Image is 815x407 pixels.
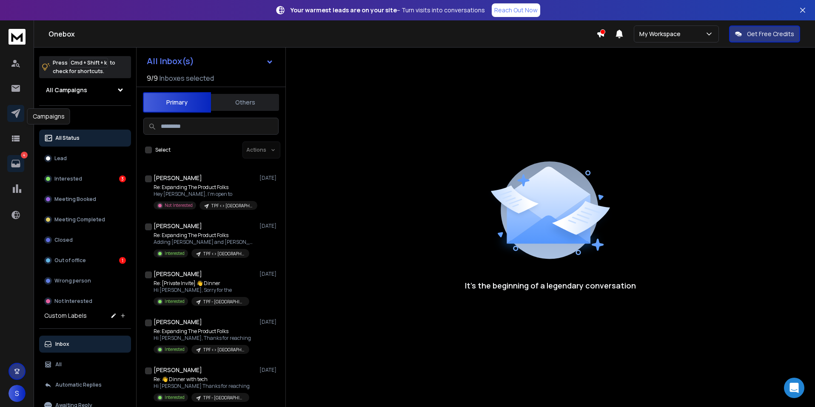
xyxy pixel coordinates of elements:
div: Campaigns [27,108,70,124]
p: Interested [54,175,82,182]
p: TPF <> [GEOGRAPHIC_DATA] [203,347,244,353]
p: All Status [55,135,80,141]
button: All Campaigns [39,82,131,99]
p: Interested [165,250,185,257]
p: Re: Expanding The Product Folks [154,232,256,239]
p: TPF <> [GEOGRAPHIC_DATA] [203,251,244,257]
button: Closed [39,232,131,249]
button: Get Free Credits [729,25,800,42]
h1: [PERSON_NAME] [154,270,202,278]
p: Out of office [54,257,86,264]
p: Re: Expanding The Product Folks [154,184,256,191]
p: Get Free Credits [747,30,794,38]
h1: Onebox [48,29,596,39]
p: Lead [54,155,67,162]
p: Re: Expanding The Product Folks [154,328,251,335]
p: My Workspace [639,30,684,38]
p: Not Interested [54,298,92,305]
p: Reach Out Now [494,6,538,14]
p: Re: [Private Invite] 👋 Dinner [154,280,249,287]
button: Out of office1 [39,252,131,269]
p: Inbox [55,341,69,348]
p: Interested [165,298,185,305]
a: Reach Out Now [492,3,540,17]
button: Interested3 [39,170,131,187]
h1: [PERSON_NAME] [154,222,202,230]
button: Others [211,93,279,112]
button: Lead [39,150,131,167]
h1: [PERSON_NAME] [154,174,202,182]
div: Open Intercom Messenger [784,378,804,398]
p: TPF - [GEOGRAPHIC_DATA] <> Serendipity [203,299,244,305]
h3: Filters [39,113,131,124]
span: 9 / 9 [147,73,158,83]
h3: Inboxes selected [160,73,214,83]
p: 4 [21,152,28,158]
a: 4 [7,155,24,172]
p: Interested [165,346,185,353]
button: S [9,385,26,402]
button: Wrong person [39,272,131,289]
p: Press to check for shortcuts. [53,59,115,76]
p: Interested [165,394,185,401]
p: All [55,361,62,368]
p: TPF - [GEOGRAPHIC_DATA] <> Serendipity [203,395,244,401]
p: Adding [PERSON_NAME] and [PERSON_NAME], please [154,239,256,246]
p: [DATE] [259,271,279,277]
h1: [PERSON_NAME] [154,366,202,374]
p: Hi [PERSON_NAME], Thanks for reaching [154,335,251,342]
p: Not Interested [165,202,193,209]
p: [DATE] [259,319,279,325]
div: 1 [119,257,126,264]
p: Hi [PERSON_NAME] Thanks for reaching [154,383,250,390]
p: TPF <> [GEOGRAPHIC_DATA] [211,203,252,209]
label: Select [155,147,171,153]
div: 3 [119,175,126,182]
button: Not Interested [39,293,131,310]
p: Hey [PERSON_NAME], I'm open to [154,191,256,198]
p: [DATE] [259,367,279,373]
p: – Turn visits into conversations [291,6,485,14]
h1: [PERSON_NAME] [154,318,202,326]
h3: Custom Labels [44,311,87,320]
p: Wrong person [54,277,91,284]
strong: Your warmest leads are on your site [291,6,397,14]
h1: All Inbox(s) [147,57,194,65]
p: Hi [PERSON_NAME], Sorry for the [154,287,249,294]
p: Automatic Replies [55,382,102,388]
span: Cmd + Shift + k [69,58,108,68]
button: Primary [143,92,211,113]
p: [DATE] [259,223,279,229]
h1: All Campaigns [46,86,87,94]
p: Meeting Booked [54,196,96,203]
button: Meeting Booked [39,191,131,208]
button: All Inbox(s) [140,53,280,70]
p: It’s the beginning of a legendary conversation [465,280,636,291]
img: logo [9,29,26,45]
button: Automatic Replies [39,376,131,393]
p: Re: 👋 Dinner with tech [154,376,250,383]
button: All [39,356,131,373]
button: All Status [39,130,131,147]
button: Inbox [39,336,131,353]
p: Closed [54,237,73,243]
button: Meeting Completed [39,211,131,228]
p: Meeting Completed [54,216,105,223]
p: [DATE] [259,175,279,181]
